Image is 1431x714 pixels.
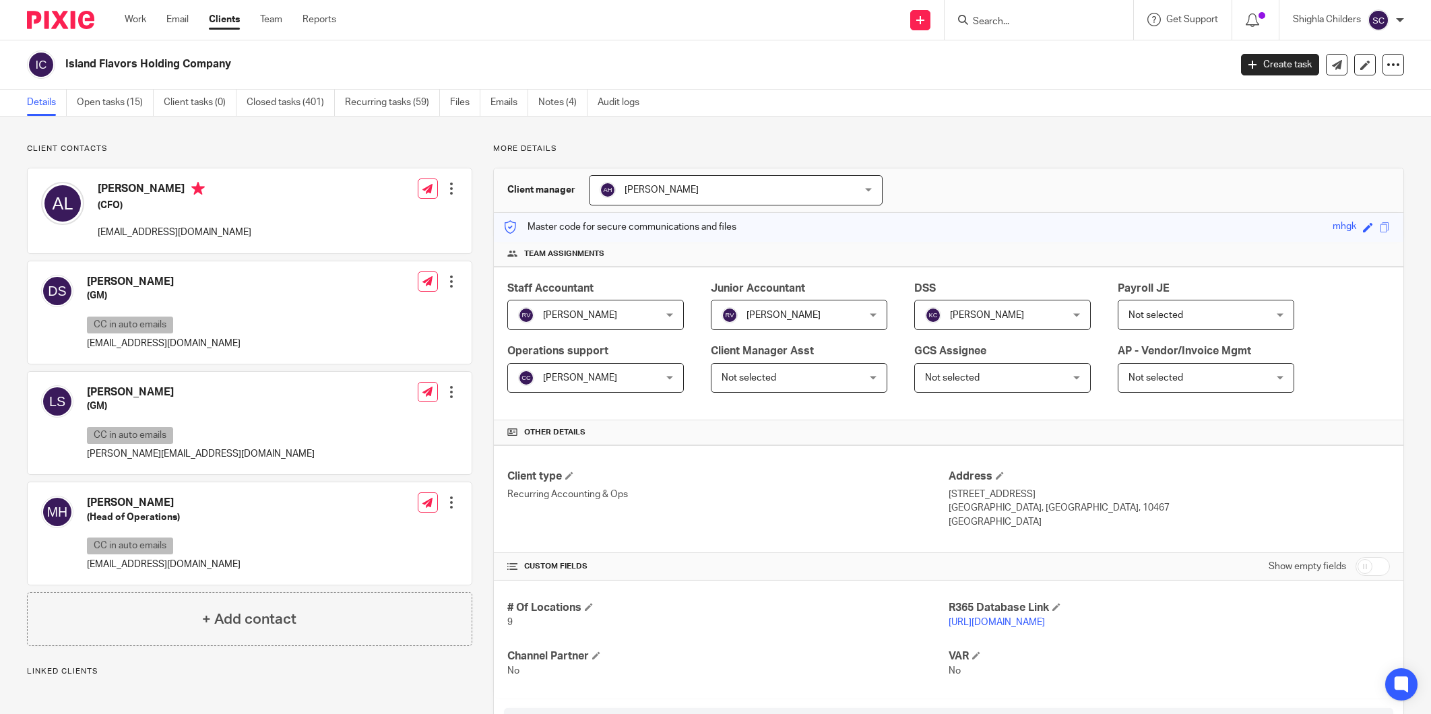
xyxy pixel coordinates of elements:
p: CC in auto emails [87,538,173,554]
span: Operations support [507,346,608,356]
span: [PERSON_NAME] [625,185,699,195]
h4: Address [949,469,1390,484]
p: [GEOGRAPHIC_DATA], [GEOGRAPHIC_DATA], 10467 [949,501,1390,515]
h4: [PERSON_NAME] [87,496,241,510]
input: Search [972,16,1093,28]
a: Team [260,13,282,26]
h4: Client type [507,469,949,484]
span: Other details [524,427,585,438]
a: Notes (4) [538,90,587,116]
a: Files [450,90,480,116]
p: Client contacts [27,143,472,154]
span: No [507,666,519,676]
h5: (CFO) [98,199,251,212]
img: svg%3E [925,307,941,323]
img: Pixie [27,11,94,29]
p: [EMAIL_ADDRESS][DOMAIN_NAME] [87,558,241,571]
p: CC in auto emails [87,317,173,333]
span: Staff Accountant [507,283,594,294]
span: DSS [914,283,936,294]
a: Reports [303,13,336,26]
span: Not selected [722,373,776,383]
span: Not selected [1128,373,1183,383]
p: [PERSON_NAME][EMAIL_ADDRESS][DOMAIN_NAME] [87,447,315,461]
span: Team assignments [524,249,604,259]
a: Open tasks (15) [77,90,154,116]
a: Recurring tasks (59) [345,90,440,116]
p: Master code for secure communications and files [504,220,736,234]
p: [STREET_ADDRESS] [949,488,1390,501]
span: [PERSON_NAME] [543,311,617,320]
p: Recurring Accounting & Ops [507,488,949,501]
h5: (GM) [87,399,315,413]
img: svg%3E [518,307,534,323]
h4: + Add contact [202,609,296,630]
a: Closed tasks (401) [247,90,335,116]
p: Linked clients [27,666,472,677]
p: [GEOGRAPHIC_DATA] [949,515,1390,529]
label: Show empty fields [1269,560,1346,573]
img: svg%3E [41,182,84,225]
h4: # Of Locations [507,601,949,615]
img: svg%3E [600,182,616,198]
h4: [PERSON_NAME] [87,275,241,289]
span: No [949,666,961,676]
span: [PERSON_NAME] [950,311,1024,320]
h5: (Head of Operations) [87,511,241,524]
p: More details [493,143,1404,154]
img: svg%3E [722,307,738,323]
span: [PERSON_NAME] [543,373,617,383]
h4: Channel Partner [507,649,949,663]
img: svg%3E [41,496,73,528]
a: Client tasks (0) [164,90,236,116]
span: Payroll JE [1118,283,1170,294]
span: GCS Assignee [914,346,986,356]
a: Create task [1241,54,1319,75]
h3: Client manager [507,183,575,197]
a: Clients [209,13,240,26]
p: [EMAIL_ADDRESS][DOMAIN_NAME] [98,226,251,239]
a: Audit logs [598,90,649,116]
span: [PERSON_NAME] [746,311,821,320]
img: svg%3E [27,51,55,79]
span: 9 [507,618,513,627]
a: Work [125,13,146,26]
p: CC in auto emails [87,427,173,444]
h4: [PERSON_NAME] [98,182,251,199]
img: svg%3E [518,370,534,386]
a: Emails [490,90,528,116]
p: Shighla Childers [1293,13,1361,26]
div: mhgk [1333,220,1356,235]
a: [URL][DOMAIN_NAME] [949,618,1045,627]
i: Primary [191,182,205,195]
a: Details [27,90,67,116]
h4: R365 Database Link [949,601,1390,615]
a: Email [166,13,189,26]
p: [EMAIL_ADDRESS][DOMAIN_NAME] [87,337,241,350]
span: Client Manager Asst [711,346,814,356]
span: Junior Accountant [711,283,805,294]
span: Not selected [1128,311,1183,320]
h4: VAR [949,649,1390,663]
img: svg%3E [1368,9,1389,31]
img: svg%3E [41,385,73,418]
h2: Island Flavors Holding Company [65,57,990,71]
h4: [PERSON_NAME] [87,385,315,399]
h4: CUSTOM FIELDS [507,561,949,572]
h5: (GM) [87,289,241,302]
span: Get Support [1166,15,1218,24]
span: AP - Vendor/Invoice Mgmt [1118,346,1251,356]
span: Not selected [925,373,980,383]
img: svg%3E [41,275,73,307]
